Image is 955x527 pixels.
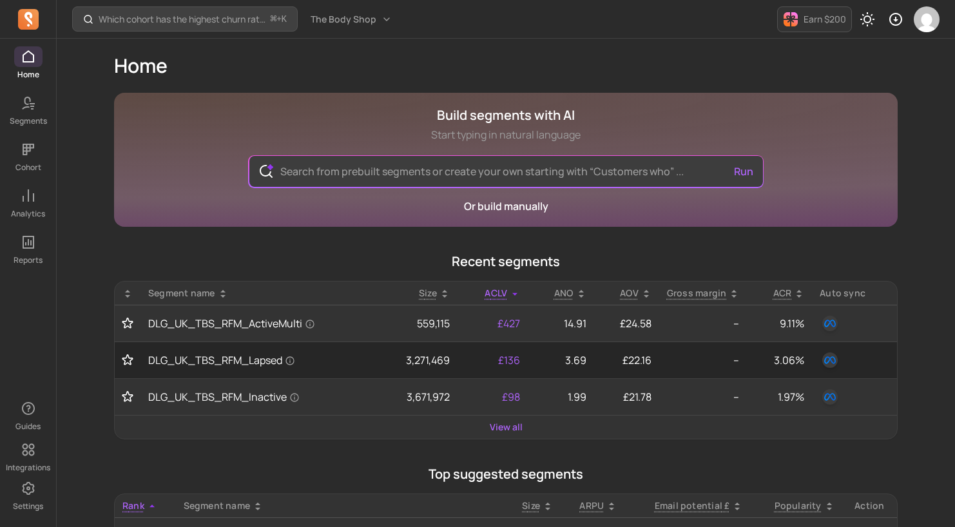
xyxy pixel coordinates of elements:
input: Search from prebuilt segments or create your own starting with “Customers who” ... [270,156,742,187]
p: 3,671,972 [383,389,450,405]
button: facebook [820,387,840,407]
p: £22.16 [602,352,651,368]
a: View all [490,421,523,434]
span: Rank [122,499,144,512]
p: Start typing in natural language [431,127,581,142]
p: -- [667,316,740,331]
p: Analytics [11,209,45,219]
p: AOV [620,287,639,300]
img: facebook [822,316,838,331]
div: Segment name [148,287,367,300]
img: facebook [822,389,838,405]
button: facebook [820,350,840,370]
p: Gross margin [667,287,727,300]
p: 1.97% [755,389,804,405]
img: facebook [822,352,838,368]
span: + [271,12,287,26]
img: avatar [914,6,940,32]
p: £21.78 [602,389,651,405]
p: -- [667,389,740,405]
span: DLG_UK_TBS_RFM_Lapsed [148,352,295,368]
div: Action [850,499,889,512]
p: 1.99 [535,389,586,405]
kbd: ⌘ [270,12,277,28]
span: The Body Shop [311,13,376,26]
span: ANO [554,287,574,299]
a: Or build manually [464,199,548,213]
p: ARPU [579,499,604,512]
a: DLG_UK_TBS_RFM_ActiveMulti [148,316,367,331]
kbd: K [282,14,287,24]
p: ACR [773,287,792,300]
p: 3,271,469 [383,352,450,368]
h1: Home [114,54,898,77]
p: Reports [14,255,43,265]
button: Earn $200 [777,6,852,32]
p: Home [17,70,39,80]
p: Which cohort has the highest churn rate? [99,13,265,26]
button: The Body Shop [303,8,400,31]
button: Toggle dark mode [854,6,880,32]
span: ACLV [485,287,507,299]
p: Cohort [15,162,41,173]
p: £24.58 [602,316,651,331]
div: Segment name [184,499,497,512]
a: DLG_UK_TBS_RFM_Lapsed [148,352,367,368]
p: Email potential £ [655,499,730,512]
span: DLG_UK_TBS_RFM_Inactive [148,389,300,405]
p: Segments [10,116,47,126]
p: Top suggested segments [114,465,898,483]
button: Toggle favorite [122,354,133,367]
p: Popularity [775,499,822,512]
button: Guides [14,396,43,434]
button: Toggle favorite [122,390,133,403]
p: £427 [465,316,520,331]
p: Settings [13,501,43,512]
p: Earn $200 [804,13,846,26]
p: Integrations [6,463,50,473]
button: Toggle favorite [122,317,133,330]
p: 14.91 [535,316,586,331]
p: £98 [465,389,520,405]
button: facebook [820,313,840,334]
p: 9.11% [755,316,804,331]
p: -- [667,352,740,368]
span: DLG_UK_TBS_RFM_ActiveMulti [148,316,315,331]
p: Guides [15,421,41,432]
span: Size [522,499,540,512]
p: £136 [465,352,520,368]
p: 3.69 [535,352,586,368]
div: Auto sync [820,287,889,300]
p: 3.06% [755,352,804,368]
a: DLG_UK_TBS_RFM_Inactive [148,389,367,405]
button: Run [729,158,758,184]
h1: Build segments with AI [431,106,581,124]
p: 559,115 [383,316,450,331]
span: Size [419,287,437,299]
p: Recent segments [114,253,898,271]
button: Which cohort has the highest churn rate?⌘+K [72,6,298,32]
